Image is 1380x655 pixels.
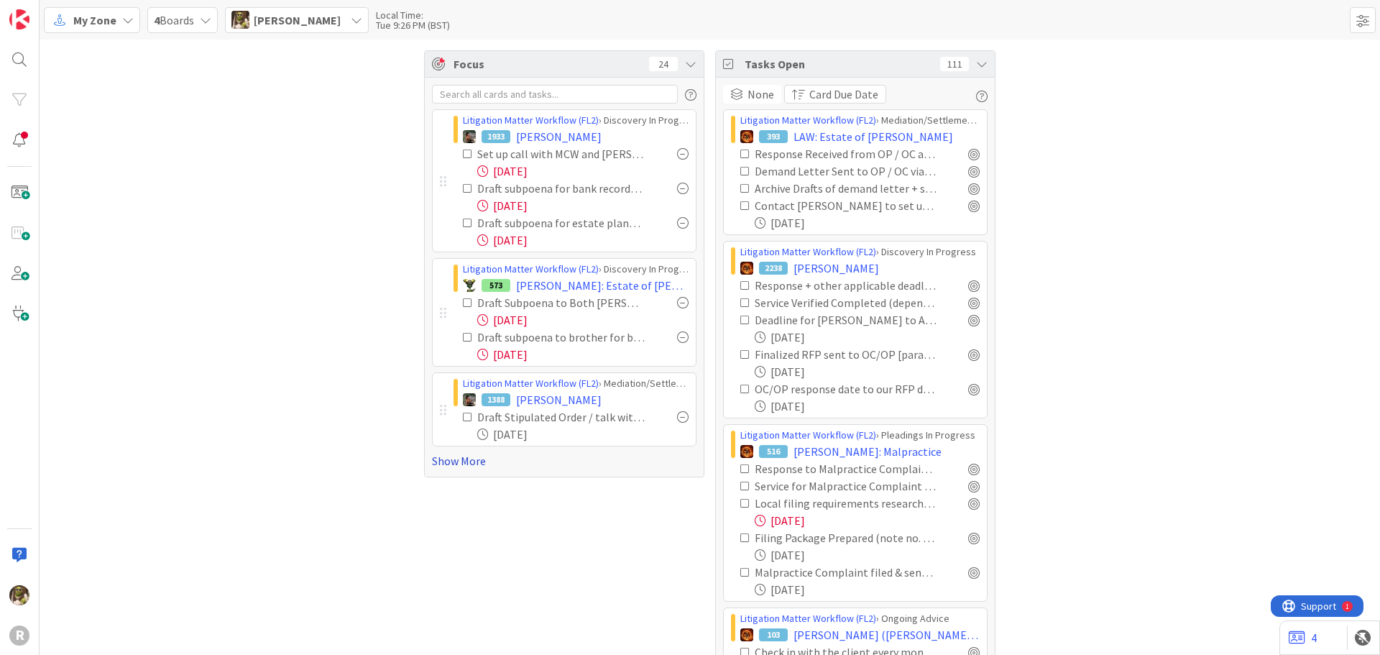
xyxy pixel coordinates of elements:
[463,376,689,391] div: › Mediation/Settlement in Progress
[482,279,510,292] div: 573
[432,85,678,104] input: Search all cards and tasks...
[755,495,937,512] div: Local filing requirements researched from [GEOGRAPHIC_DATA] [paralegal]
[740,428,980,443] div: › Pleadings In Progress
[755,398,980,415] div: [DATE]
[463,377,599,390] a: Litigation Matter Workflow (FL2)
[793,260,879,277] span: [PERSON_NAME]
[755,380,937,398] div: OC/OP response date to our RFP docketed [paralegal]
[755,512,980,529] div: [DATE]
[755,329,980,346] div: [DATE]
[231,11,249,29] img: DG
[482,393,510,406] div: 1388
[747,86,774,103] span: None
[463,279,476,292] img: NC
[463,262,599,275] a: Litigation Matter Workflow (FL2)
[755,311,937,329] div: Deadline for [PERSON_NAME] to Answer Complaint : [DATE]
[376,20,450,30] div: Tue 9:26 PM (BST)
[755,581,980,598] div: [DATE]
[463,113,689,128] div: › Discovery In Progress
[482,130,510,143] div: 1933
[755,564,937,581] div: Malpractice Complaint filed & sent out for Service [paralegal] by [DATE]
[477,311,689,329] div: [DATE]
[755,346,937,363] div: Finalized RFP sent to OC/OP [paralegal]
[516,391,602,408] span: [PERSON_NAME]
[740,429,876,441] a: Litigation Matter Workflow (FL2)
[940,57,969,71] div: 111
[463,130,476,143] img: MW
[745,55,933,73] span: Tasks Open
[9,585,29,605] img: DG
[516,128,602,145] span: [PERSON_NAME]
[740,114,876,127] a: Litigation Matter Workflow (FL2)
[463,393,476,406] img: MW
[759,130,788,143] div: 393
[740,445,753,458] img: TR
[755,197,937,214] div: Contact [PERSON_NAME] to set up phone call with TWR (after petition is drafted)
[740,113,980,128] div: › Mediation/Settlement in Progress
[755,214,980,232] div: [DATE]
[477,180,645,197] div: Draft subpoena for bank records of decedent
[740,244,980,260] div: › Discovery In Progress
[755,477,937,495] div: Service for Malpractice Complaint Verified Completed (depends on service method) [paralegal]
[793,443,942,460] span: [PERSON_NAME]: Malpractice
[477,294,645,311] div: Draft Subpoena to Both [PERSON_NAME] (ask [PERSON_NAME])
[759,262,788,275] div: 2238
[784,85,886,104] button: Card Due Date
[759,445,788,458] div: 516
[463,114,599,127] a: Litigation Matter Workflow (FL2)
[454,55,638,73] span: Focus
[477,329,645,346] div: Draft subpoena to brother for bank recs & money rec'd from decedents accounts
[755,277,937,294] div: Response + other applicable deadlines calendared
[463,262,689,277] div: › Discovery In Progress
[154,12,194,29] span: Boards
[755,460,937,477] div: Response to Malpractice Complaint calendared & card next deadline updated [paralegal]
[477,162,689,180] div: [DATE]
[30,2,65,19] span: Support
[809,86,878,103] span: Card Due Date
[740,628,753,641] img: TR
[740,612,876,625] a: Litigation Matter Workflow (FL2)
[477,214,645,232] div: Draft subpoena for estate planning file from decedents prior counsel (check cross-petition)
[516,277,689,294] span: [PERSON_NAME]: Estate of [PERSON_NAME]
[477,408,645,426] div: Draft Stipulated Order / talk with [PERSON_NAME]
[73,12,116,29] span: My Zone
[793,128,953,145] span: LAW: Estate of [PERSON_NAME]
[755,180,937,197] div: Archive Drafts of demand letter + save final version in correspondence folder
[740,245,876,258] a: Litigation Matter Workflow (FL2)
[755,363,980,380] div: [DATE]
[649,57,678,71] div: 24
[154,13,160,27] b: 4
[254,12,341,29] span: [PERSON_NAME]
[793,626,980,643] span: [PERSON_NAME] ([PERSON_NAME] v [PERSON_NAME])
[432,452,696,470] a: Show More
[477,426,689,443] div: [DATE]
[1289,629,1317,646] a: 4
[759,628,788,641] div: 103
[477,232,689,249] div: [DATE]
[75,6,78,17] div: 1
[9,626,29,646] div: R
[376,10,450,20] div: Local Time:
[755,145,937,162] div: Response Received from OP / OC and saved to file
[755,529,937,546] div: Filing Package Prepared (note no. of copies, cover sheet, etc.) + Filing Fee Noted [paralegal]
[477,346,689,363] div: [DATE]
[740,130,753,143] img: TR
[740,262,753,275] img: TR
[755,162,937,180] div: Demand Letter Sent to OP / OC via US Mail + Email
[9,9,29,29] img: Visit kanbanzone.com
[755,294,937,311] div: Service Verified Completed (depends on service method)
[740,611,980,626] div: › Ongoing Advice
[755,546,980,564] div: [DATE]
[477,145,645,162] div: Set up call with MCW and [PERSON_NAME] (client's nephew) re deposition
[477,197,689,214] div: [DATE]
